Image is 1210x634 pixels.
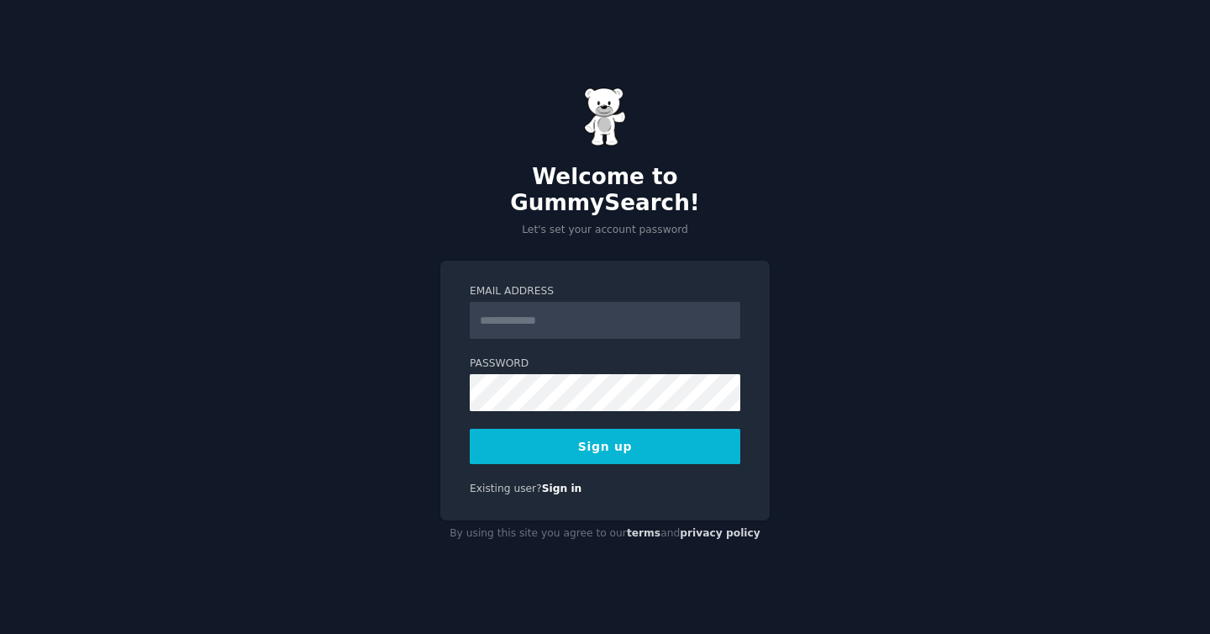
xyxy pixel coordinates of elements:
a: privacy policy [680,527,760,539]
h2: Welcome to GummySearch! [440,164,770,217]
a: Sign in [542,483,582,494]
a: terms [627,527,660,539]
button: Sign up [470,429,740,464]
span: Existing user? [470,483,542,494]
label: Password [470,357,740,372]
div: By using this site you agree to our and [440,520,770,547]
label: Email Address [470,284,740,299]
img: Gummy Bear [584,87,626,146]
p: Let's set your account password [440,223,770,238]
